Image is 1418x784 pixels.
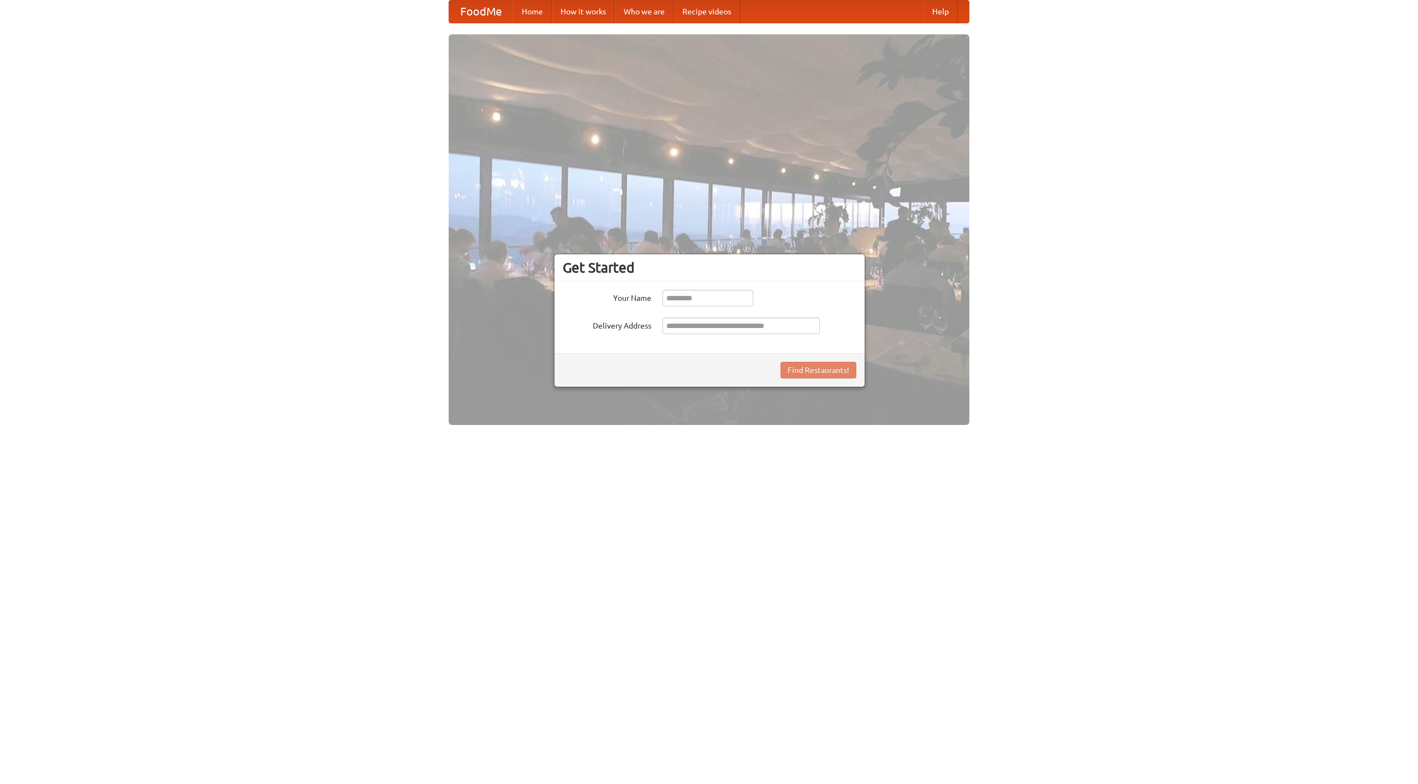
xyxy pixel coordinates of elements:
a: Recipe videos [674,1,740,23]
h3: Get Started [563,259,856,276]
label: Your Name [563,290,651,304]
a: Help [923,1,958,23]
a: Home [513,1,552,23]
a: FoodMe [449,1,513,23]
label: Delivery Address [563,317,651,331]
a: Who we are [615,1,674,23]
button: Find Restaurants! [780,362,856,378]
a: How it works [552,1,615,23]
